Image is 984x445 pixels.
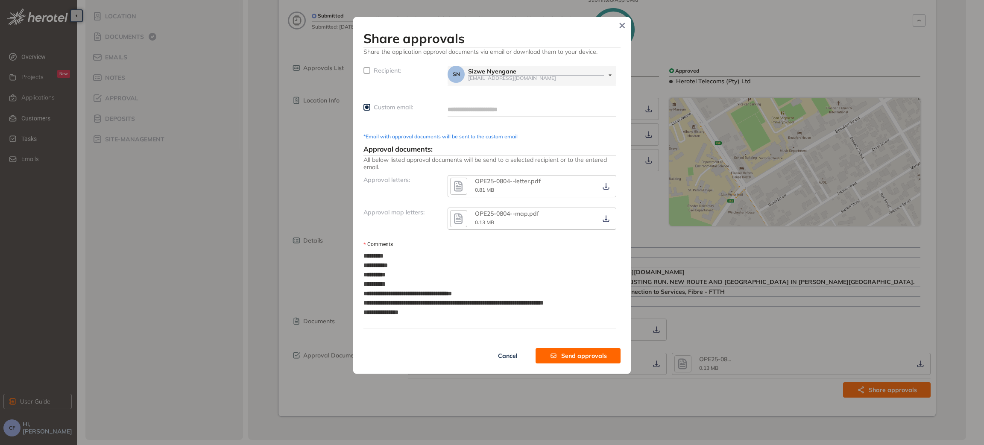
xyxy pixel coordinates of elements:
[363,208,425,216] span: Approval map letters:
[480,348,536,363] button: Cancel
[363,47,621,56] span: Share the application approval documents via email or download them to your device.
[468,68,604,75] div: Sizwe Nyengane
[374,103,413,111] span: Custom email:
[561,351,607,360] span: Send approvals
[536,348,621,363] button: Send approvals
[363,31,621,46] h3: Share approvals
[475,219,494,225] span: 0.13 MB
[363,155,616,171] span: All below listed approval documents will be send to a selected recipient or to the entered email.
[475,178,560,185] div: OPE25-0804--letter.pdf
[475,210,560,217] div: OPE25-0804--map.pdf
[363,134,616,140] div: *Email with approval documents will be sent to the custom email
[363,249,616,328] textarea: Comments
[616,19,629,32] button: Close
[475,187,494,193] span: 0.81 MB
[498,351,518,360] span: Cancel
[468,75,604,81] div: [EMAIL_ADDRESS][DOMAIN_NAME]
[374,67,401,74] span: Recipient:
[363,176,410,184] span: Approval letters:
[363,145,433,153] span: Approval documents:
[363,240,393,249] label: Comments
[453,71,460,77] span: SN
